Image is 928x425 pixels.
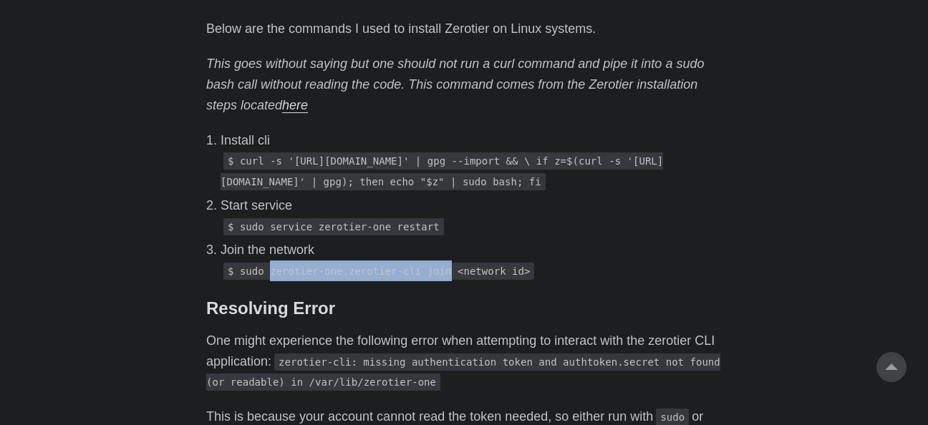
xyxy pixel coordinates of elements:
p: Start service [221,195,722,216]
code: $ sudo service zerotier-one restart [223,218,444,235]
a: go to top [876,352,907,382]
p: Install cli [221,130,722,151]
code: zerotier-cli: missing authentication token and authtoken.secret not found (or readable) in /var/l... [206,353,720,391]
p: One might experience the following error when attempting to interact with the zerotier CLI applic... [206,331,722,392]
p: Below are the commands I used to install Zerotier on Linux systems. [206,19,722,39]
em: This goes without saying but one should not run a curl command and pipe it into a sudo bash call ... [206,57,704,112]
p: Join the network [221,240,722,260]
a: here [282,98,308,112]
code: $ sudo zerotier-one.zerotier-cli join <network id> [223,263,534,280]
code: $ curl -s '[URL][DOMAIN_NAME]' | gpg --import && \ if z=$(curl -s '[URL][DOMAIN_NAME]' | gpg); th... [221,152,663,190]
h3: Resolving Error [206,298,722,319]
